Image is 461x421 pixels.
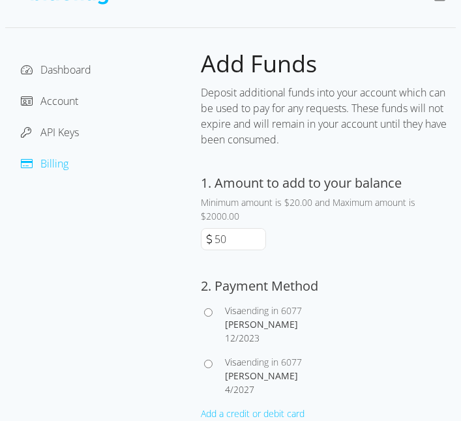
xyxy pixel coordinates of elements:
[40,125,79,139] span: API Keys
[201,174,402,192] label: 1. Amount to add to your balance
[21,63,91,77] a: Dashboard
[225,332,235,344] span: 12
[239,332,260,344] span: 2023
[201,196,456,223] div: Minimum amount is $20.00 and Maximum amount is $2000.00
[40,63,91,77] span: Dashboard
[225,383,230,396] span: 4
[40,94,78,108] span: Account
[225,356,241,368] span: Visa
[201,48,317,80] span: Add Funds
[225,304,241,317] span: Visa
[201,277,318,295] label: 2. Payment Method
[40,156,68,171] span: Billing
[235,332,239,344] span: /
[241,304,302,317] span: ending in 6077
[21,125,79,139] a: API Keys
[21,156,68,171] a: Billing
[201,80,456,152] div: Deposit additional funds into your account which can be used to pay for any requests. These funds...
[21,94,78,108] a: Account
[225,369,456,383] div: [PERSON_NAME]
[230,383,233,396] span: /
[225,317,456,331] div: [PERSON_NAME]
[201,407,456,420] div: Add a credit or debit card
[233,383,254,396] span: 2027
[241,356,302,368] span: ending in 6077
